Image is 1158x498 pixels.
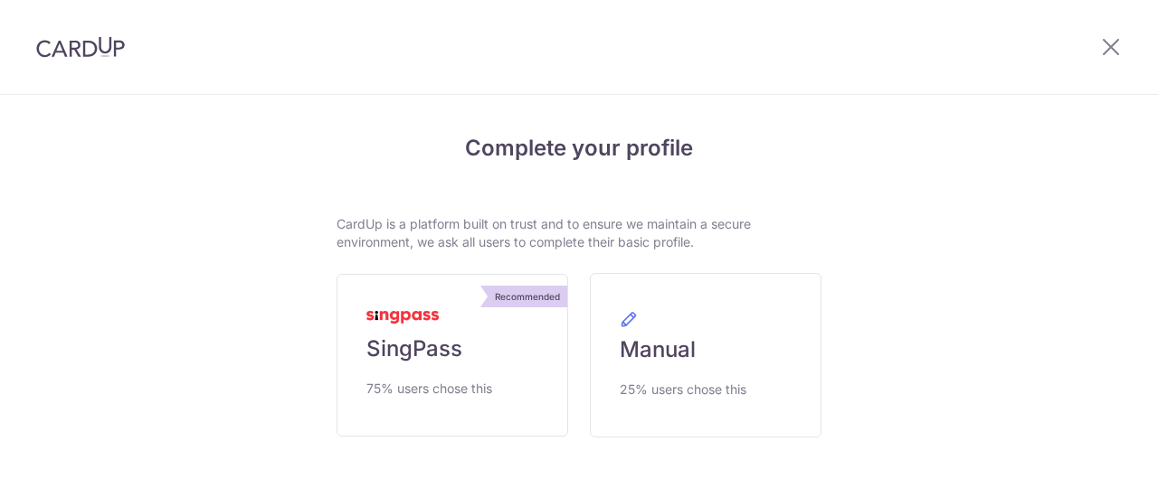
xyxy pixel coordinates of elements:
[620,335,696,364] span: Manual
[488,286,567,307] div: Recommended
[337,132,821,164] h4: Complete your profile
[337,215,821,251] p: CardUp is a platform built on trust and to ensure we maintain a secure environment, we ask all us...
[366,378,492,399] span: 75% users chose this
[36,36,125,58] img: CardUp
[337,274,568,437] a: Recommended SingPass 75% users chose this
[366,311,439,324] img: MyInfoLogo
[366,334,462,363] span: SingPass
[590,273,821,437] a: Manual 25% users chose this
[620,379,746,400] span: 25% users chose this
